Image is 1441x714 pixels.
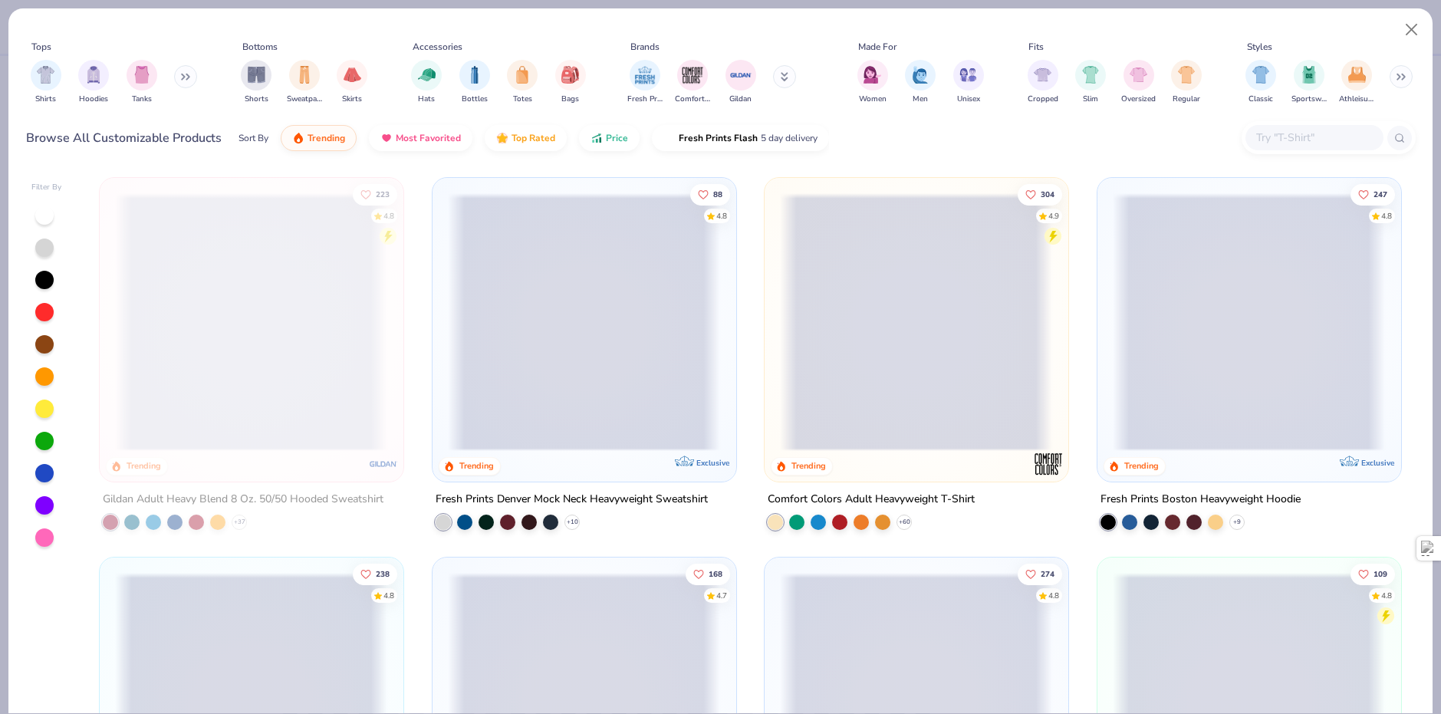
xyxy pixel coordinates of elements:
span: Exclusive [696,457,729,467]
img: Women Image [864,66,881,84]
button: filter button [1028,60,1058,105]
span: Cropped [1028,94,1058,105]
div: filter for Gildan [725,60,756,105]
button: filter button [459,60,490,105]
div: Bottoms [242,40,278,54]
span: Top Rated [512,132,555,144]
button: Like [1018,183,1062,205]
button: Price [579,125,640,151]
span: Gildan [729,94,752,105]
div: filter for Tanks [127,60,157,105]
div: filter for Skirts [337,60,367,105]
span: Hats [418,94,435,105]
img: Bottles Image [466,66,483,84]
button: filter button [1339,60,1374,105]
div: filter for Fresh Prints [627,60,663,105]
div: Styles [1247,40,1272,54]
img: TopRated.gif [496,132,508,144]
button: filter button [507,60,538,105]
div: Fresh Prints Denver Mock Neck Heavyweight Sweatshirt [436,489,708,508]
button: filter button [555,60,586,105]
img: trending.gif [292,132,304,144]
div: 4.8 [1381,590,1392,601]
div: filter for Totes [507,60,538,105]
img: Skirts Image [344,66,361,84]
span: Shirts [35,94,56,105]
div: Tops [31,40,51,54]
div: filter for Hats [411,60,442,105]
span: Sweatpants [287,94,322,105]
img: Shirts Image [37,66,54,84]
img: Sportswear Image [1301,66,1318,84]
span: + 37 [234,517,245,526]
img: Men Image [912,66,929,84]
span: Bags [561,94,579,105]
div: Accessories [413,40,462,54]
span: 5 day delivery [761,130,818,147]
img: Sweatpants Image [296,66,313,84]
input: Try "T-Shirt" [1255,129,1373,146]
span: 223 [376,190,390,198]
span: 304 [1041,190,1054,198]
img: Gildan logo [368,448,399,479]
img: Cropped Image [1034,66,1051,84]
span: Price [606,132,628,144]
span: Classic [1249,94,1273,105]
div: 4.8 [1381,210,1392,222]
div: filter for Classic [1245,60,1276,105]
div: filter for Shirts [31,60,61,105]
span: 168 [709,570,722,577]
img: Shorts Image [248,66,265,84]
span: Sportswear [1291,94,1327,105]
div: Brands [630,40,660,54]
img: Hoodies Image [85,66,102,84]
button: filter button [241,60,271,105]
button: filter button [1121,60,1156,105]
button: filter button [905,60,936,105]
button: Most Favorited [369,125,472,151]
img: Regular Image [1178,66,1196,84]
span: Totes [513,94,532,105]
div: filter for Regular [1171,60,1202,105]
button: Trending [281,125,357,151]
img: Totes Image [514,66,531,84]
img: Oversized Image [1130,66,1147,84]
button: filter button [953,60,984,105]
div: filter for Athleisure [1339,60,1374,105]
button: Like [353,563,397,584]
button: Fresh Prints Flash5 day delivery [652,125,829,151]
img: Gildan Image [729,64,752,87]
button: filter button [857,60,888,105]
span: Men [913,94,928,105]
div: filter for Slim [1075,60,1106,105]
span: Slim [1083,94,1098,105]
span: 238 [376,570,390,577]
img: Comfort Colors Image [681,64,704,87]
img: flash.gif [663,132,676,144]
div: 4.8 [383,590,394,601]
div: 4.7 [716,590,727,601]
button: filter button [1075,60,1106,105]
button: filter button [675,60,710,105]
div: filter for Cropped [1028,60,1058,105]
span: Regular [1173,94,1200,105]
div: Comfort Colors Adult Heavyweight T-Shirt [768,489,975,508]
span: + 9 [1233,517,1241,526]
button: filter button [1245,60,1276,105]
span: Trending [308,132,345,144]
button: filter button [127,60,157,105]
span: 109 [1374,570,1387,577]
div: 4.8 [1048,590,1059,601]
div: Fits [1028,40,1044,54]
span: Fresh Prints [627,94,663,105]
div: Made For [858,40,897,54]
img: Athleisure Image [1348,66,1366,84]
button: filter button [627,60,663,105]
span: Exclusive [1360,457,1393,467]
button: filter button [1291,60,1327,105]
button: filter button [337,60,367,105]
div: Gildan Adult Heavy Blend 8 Oz. 50/50 Hooded Sweatshirt [103,489,383,508]
span: Skirts [342,94,362,105]
button: Like [1018,563,1062,584]
div: filter for Women [857,60,888,105]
